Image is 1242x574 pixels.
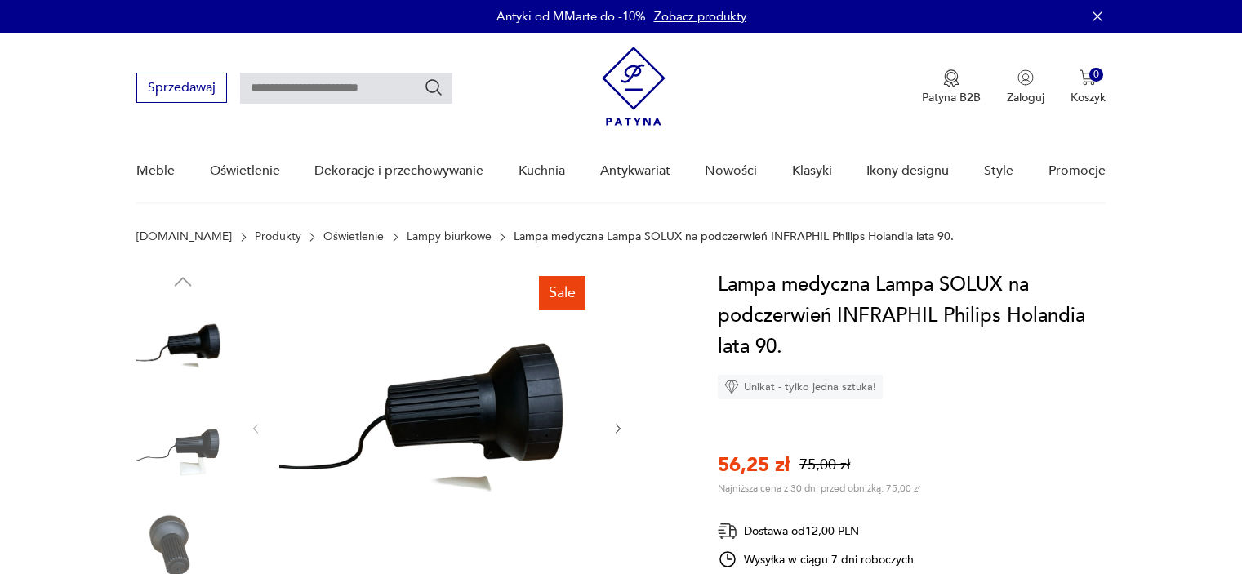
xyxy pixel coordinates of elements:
[705,140,757,202] a: Nowości
[496,8,646,24] p: Antyki od MMarte do -10%
[323,230,384,243] a: Oświetlenie
[1048,140,1106,202] a: Promocje
[136,140,175,202] a: Meble
[1017,69,1034,86] img: Ikonka użytkownika
[539,276,585,310] div: Sale
[718,521,914,541] div: Dostawa od 12,00 PLN
[724,380,739,394] img: Ikona diamentu
[792,140,832,202] a: Klasyki
[136,302,229,395] img: Zdjęcie produktu Lampa medyczna Lampa SOLUX na podczerwień INFRAPHIL Philips Holandia lata 90.
[718,375,883,399] div: Unikat - tylko jedna sztuka!
[514,230,954,243] p: Lampa medyczna Lampa SOLUX na podczerwień INFRAPHIL Philips Holandia lata 90.
[424,78,443,97] button: Szukaj
[866,140,949,202] a: Ikony designu
[1071,69,1106,105] button: 0Koszyk
[136,73,227,103] button: Sprzedawaj
[1089,68,1103,82] div: 0
[1007,90,1044,105] p: Zaloguj
[210,140,280,202] a: Oświetlenie
[718,521,737,541] img: Ikona dostawy
[1071,90,1106,105] p: Koszyk
[922,69,981,105] a: Ikona medaluPatyna B2B
[519,140,565,202] a: Kuchnia
[255,230,301,243] a: Produkty
[1080,69,1096,86] img: Ikona koszyka
[718,269,1106,363] h1: Lampa medyczna Lampa SOLUX na podczerwień INFRAPHIL Philips Holandia lata 90.
[943,69,959,87] img: Ikona medalu
[1007,69,1044,105] button: Zaloguj
[654,8,746,24] a: Zobacz produkty
[718,550,914,569] div: Wysyłka w ciągu 7 dni roboczych
[136,230,232,243] a: [DOMAIN_NAME]
[136,83,227,95] a: Sprzedawaj
[922,90,981,105] p: Patyna B2B
[922,69,981,105] button: Patyna B2B
[407,230,492,243] a: Lampy biurkowe
[136,407,229,500] img: Zdjęcie produktu Lampa medyczna Lampa SOLUX na podczerwień INFRAPHIL Philips Holandia lata 90.
[314,140,483,202] a: Dekoracje i przechowywanie
[984,140,1013,202] a: Style
[600,140,670,202] a: Antykwariat
[602,47,666,126] img: Patyna - sklep z meblami i dekoracjami vintage
[718,482,920,495] p: Najniższa cena z 30 dni przed obniżką: 75,00 zł
[718,452,790,478] p: 56,25 zł
[799,455,850,475] p: 75,00 zł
